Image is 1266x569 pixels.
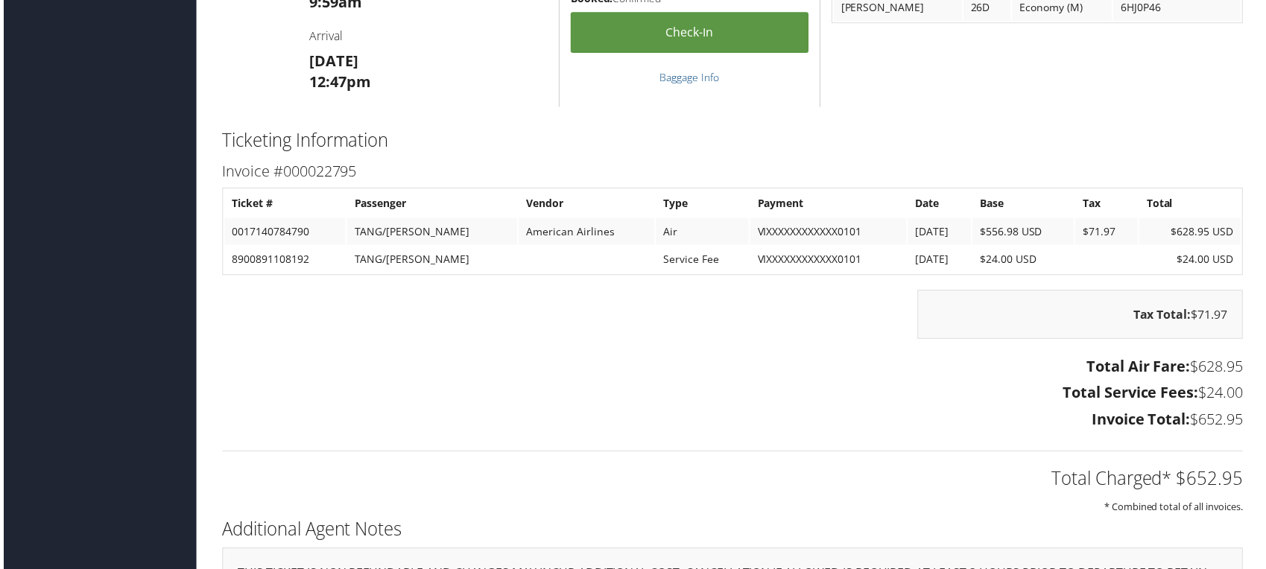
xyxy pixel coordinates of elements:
[345,247,516,274] td: TANG/[PERSON_NAME]
[345,219,516,246] td: TANG/[PERSON_NAME]
[1142,191,1244,217] th: Total
[1089,357,1193,378] strong: Total Air Fare:
[1136,308,1194,324] strong: Tax Total:
[750,247,907,274] td: VIXXXXXXXXXXXX0101
[909,191,973,217] th: Date
[222,219,344,246] td: 0017140784790
[656,219,749,246] td: Air
[1077,191,1140,217] th: Tax
[220,411,1246,432] h3: $652.95
[307,71,369,92] strong: 12:47pm
[518,219,654,246] td: American Airlines
[518,191,654,217] th: Vendor
[1107,502,1246,515] small: * Combined total of all invoices.
[659,70,719,84] a: Baggage Info
[220,519,1246,544] h2: Additional Agent Notes
[222,191,344,217] th: Ticket #
[974,247,1076,274] td: $24.00 USD
[919,291,1246,340] div: $71.97
[750,219,907,246] td: VIXXXXXXXXXXXX0101
[656,247,749,274] td: Service Fee
[750,191,907,217] th: Payment
[220,357,1246,378] h3: $628.95
[307,28,547,44] h4: Arrival
[220,162,1246,182] h3: Invoice #000022795
[1065,384,1201,404] strong: Total Service Fees:
[220,468,1246,493] h2: Total Charged* $652.95
[220,128,1246,153] h2: Ticketing Information
[909,219,973,246] td: [DATE]
[909,247,973,274] td: [DATE]
[220,384,1246,405] h3: $24.00
[1077,219,1140,246] td: $71.97
[307,51,356,71] strong: [DATE]
[1094,411,1193,431] strong: Invoice Total:
[656,191,749,217] th: Type
[1142,219,1244,246] td: $628.95 USD
[974,191,1076,217] th: Base
[570,12,809,53] a: Check-in
[345,191,516,217] th: Passenger
[1142,247,1244,274] td: $24.00 USD
[974,219,1076,246] td: $556.98 USD
[222,247,344,274] td: 8900891108192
